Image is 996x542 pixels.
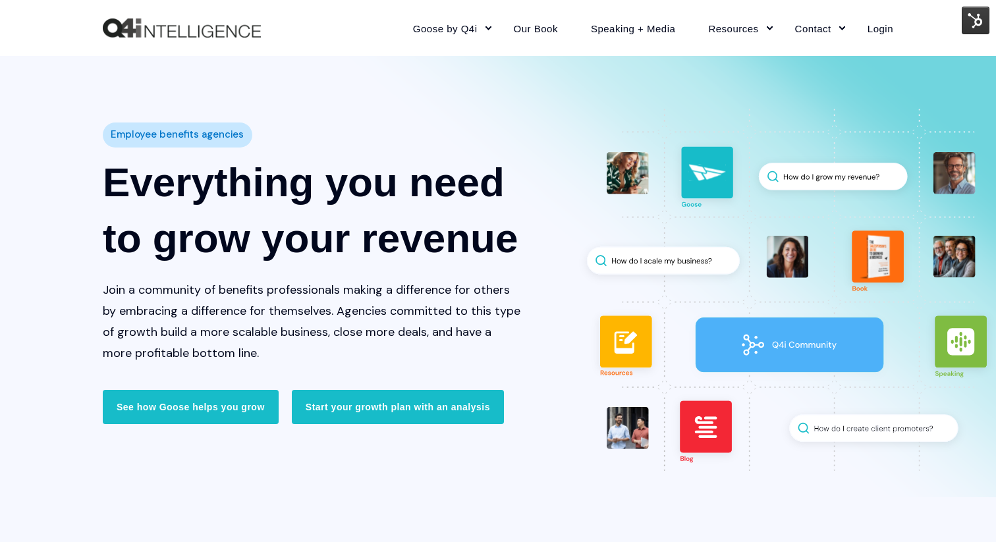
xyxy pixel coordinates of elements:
[103,18,261,38] a: Back to Home
[103,18,261,38] img: Q4intelligence, LLC logo
[292,390,504,424] a: Start your growth plan with an analysis
[962,7,989,34] img: HubSpot Tools Menu Toggle
[103,154,522,266] h1: Everything you need to grow your revenue
[103,390,279,424] a: See how Goose helps you grow
[103,279,522,364] p: Join a community of benefits professionals making a difference for others by embracing a differen...
[111,125,244,144] span: Employee benefits agencies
